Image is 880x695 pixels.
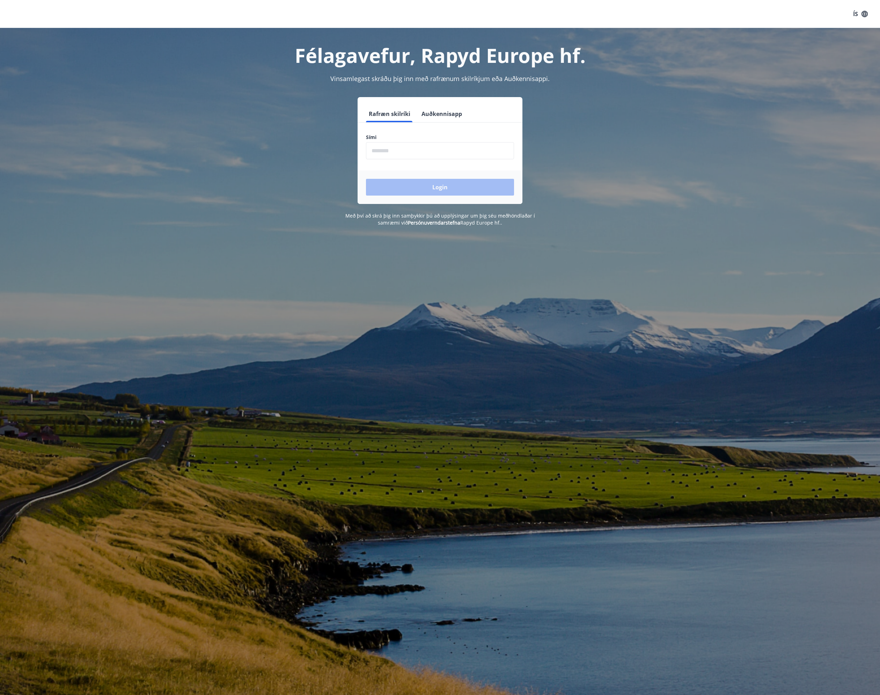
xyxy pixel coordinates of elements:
[330,74,550,83] span: Vinsamlegast skráðu þig inn með rafrænum skilríkjum eða Auðkennisappi.
[345,212,535,226] span: Með því að skrá þig inn samþykkir þú að upplýsingar um þig séu meðhöndlaðar í samræmi við Rapyd E...
[419,105,465,122] button: Auðkennisapp
[197,42,683,68] h1: Félagavefur, Rapyd Europe hf.
[849,8,872,20] button: ÍS
[366,134,514,141] label: Sími
[408,219,460,226] a: Persónuverndarstefna
[366,105,413,122] button: Rafræn skilríki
